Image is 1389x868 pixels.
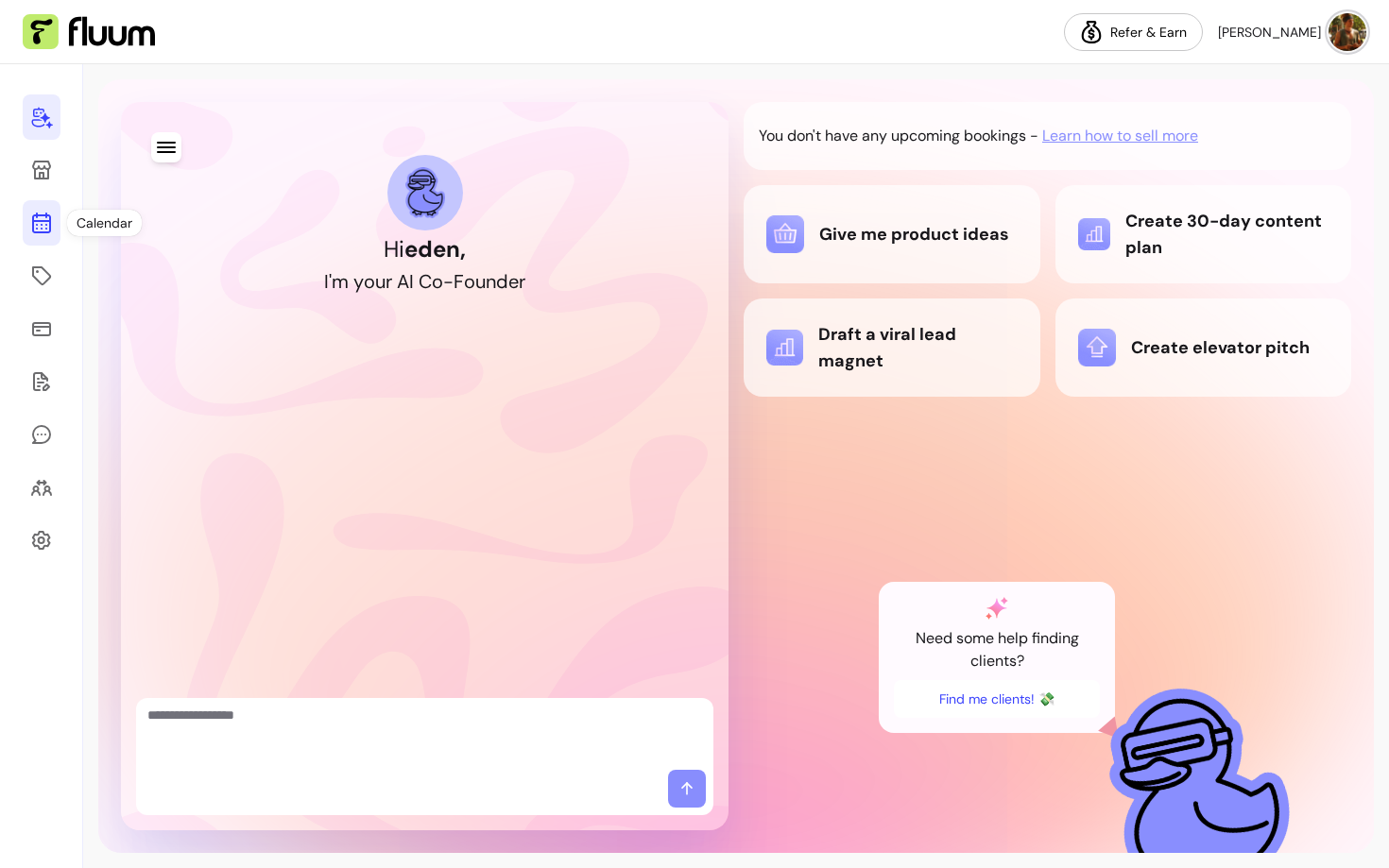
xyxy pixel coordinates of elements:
a: Calendar [23,200,60,246]
div: e [508,268,519,295]
div: u [475,268,486,295]
div: Calendar [67,210,142,236]
button: avatar[PERSON_NAME] [1218,13,1366,51]
h2: I'm your AI Co-Founder [324,268,525,295]
img: AI Co-Founder gradient star [986,597,1008,620]
p: You don't have any upcoming bookings - [759,125,1038,147]
img: Draft a viral lead magnet [766,330,803,366]
a: Sales [23,306,60,351]
a: Storefront [23,147,60,193]
div: I [324,268,329,295]
img: AI Co-Founder avatar [405,167,445,217]
div: I [409,268,414,295]
div: C [419,268,432,295]
div: A [397,268,409,295]
div: Create 30-day content plan [1078,208,1329,261]
div: - [443,268,454,295]
div: ' [329,268,332,295]
div: d [496,268,508,295]
a: Offerings [23,253,60,298]
div: Give me product ideas [766,215,1018,253]
span: [PERSON_NAME] [1218,23,1321,42]
a: My Messages [23,412,60,457]
div: y [353,268,364,295]
textarea: Ask me anything... [147,706,702,762]
img: Create elevator pitch [1078,329,1116,366]
div: u [375,268,386,295]
div: n [486,268,496,295]
img: Create 30-day content plan [1078,218,1110,250]
a: Clients [23,465,60,510]
a: Forms [23,359,60,404]
div: Create elevator pitch [1078,329,1329,366]
a: Home [23,94,60,140]
img: Give me product ideas [766,215,804,253]
a: Settings [23,518,60,563]
div: m [332,268,349,295]
p: Need some help finding clients? [894,627,1100,672]
div: Draft a viral lead magnet [766,321,1018,374]
img: avatar [1329,13,1366,51]
img: Fluum Logo [23,14,155,50]
button: Find me clients! 💸 [894,680,1100,718]
a: Refer & Earn [1064,13,1203,51]
b: eden , [404,234,466,264]
span: Learn how to sell more [1042,125,1198,147]
div: o [432,268,443,295]
div: r [386,268,392,295]
div: F [454,268,464,295]
div: o [464,268,475,295]
h1: Hi [384,234,466,264]
div: r [519,268,525,295]
div: o [364,268,375,295]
